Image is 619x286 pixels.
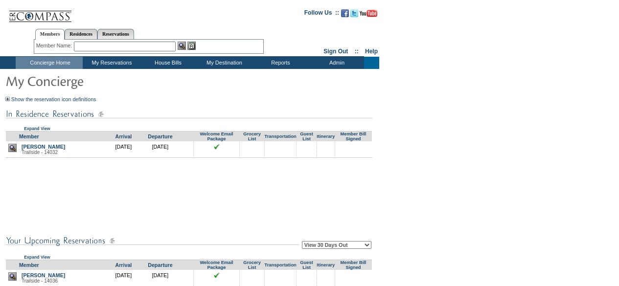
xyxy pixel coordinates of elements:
td: [DATE] [105,141,142,158]
td: [DATE] [142,270,179,286]
a: Member Bill Signed [341,260,367,270]
img: Follow us on Twitter [350,9,358,17]
a: Departure [148,262,172,268]
a: Guest List [300,260,313,270]
img: Show the reservation icon definitions [5,97,10,101]
img: Compass Home [8,2,72,22]
td: Concierge Home [16,57,83,69]
a: Grocery List [243,132,261,141]
a: Sign Out [323,48,348,55]
a: Transportation [264,263,296,267]
a: Become our fan on Facebook [341,12,349,18]
span: :: [355,48,359,55]
td: My Destination [195,57,252,69]
a: Welcome Email Package [200,260,233,270]
a: Itinerary [317,263,335,267]
span: Trailside - 14032 [22,150,58,155]
span: Trailside - 14036 [22,278,58,284]
td: Reports [252,57,308,69]
td: My Reservations [83,57,139,69]
a: Residences [65,29,97,39]
td: [DATE] [105,270,142,286]
a: [PERSON_NAME] [22,272,65,278]
a: Help [365,48,378,55]
a: Arrival [115,133,132,139]
img: subTtlConUpcomingReservatio.gif [5,235,299,247]
a: Member Bill Signed [341,132,367,141]
a: Subscribe to our YouTube Channel [360,12,377,18]
img: View [178,42,186,50]
div: Member Name: [36,42,74,50]
td: Admin [308,57,364,69]
img: Reservations [187,42,196,50]
img: chkSmaller.gif [214,272,220,278]
td: House Bills [139,57,195,69]
img: view [8,144,17,152]
a: Member [19,133,39,139]
a: Member [19,262,39,268]
a: Members [35,29,65,40]
a: [PERSON_NAME] [22,144,65,150]
img: chkSmaller.gif [214,144,220,150]
a: Transportation [264,134,296,139]
a: Arrival [115,262,132,268]
a: Departure [148,133,172,139]
a: Follow us on Twitter [350,12,358,18]
a: Grocery List [243,260,261,270]
td: [DATE] [142,141,179,158]
a: Itinerary [317,134,335,139]
img: Become our fan on Facebook [341,9,349,17]
a: Reservations [97,29,134,39]
a: Welcome Email Package [200,132,233,141]
img: Subscribe to our YouTube Channel [360,10,377,17]
img: view [8,272,17,281]
a: Guest List [300,132,313,141]
a: Show the reservation icon definitions [11,96,96,102]
a: Expand View [24,126,50,131]
td: Follow Us :: [304,8,339,20]
a: Expand View [24,255,50,260]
